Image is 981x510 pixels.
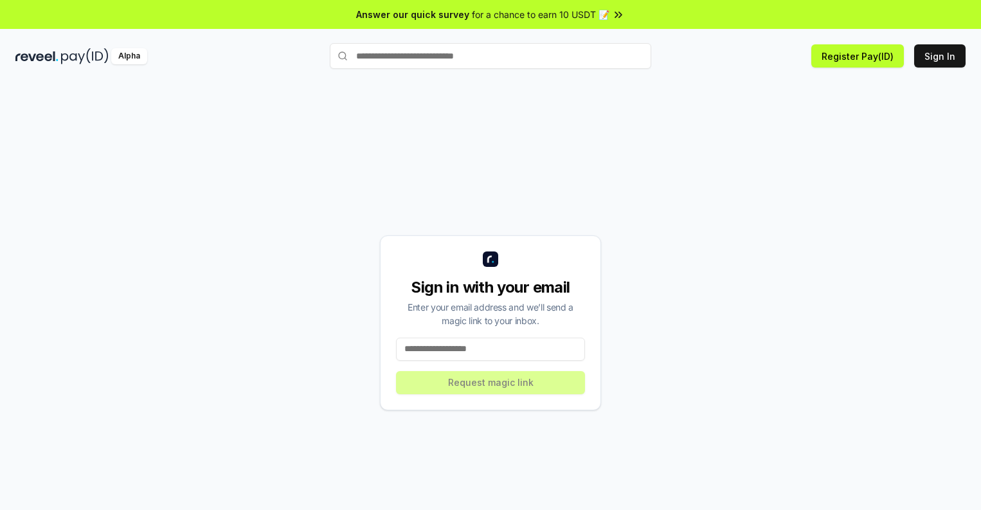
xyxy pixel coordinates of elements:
img: pay_id [61,48,109,64]
button: Sign In [914,44,966,68]
span: Answer our quick survey [356,8,469,21]
span: for a chance to earn 10 USDT 📝 [472,8,609,21]
div: Sign in with your email [396,277,585,298]
img: reveel_dark [15,48,59,64]
button: Register Pay(ID) [811,44,904,68]
img: logo_small [483,251,498,267]
div: Enter your email address and we’ll send a magic link to your inbox. [396,300,585,327]
div: Alpha [111,48,147,64]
